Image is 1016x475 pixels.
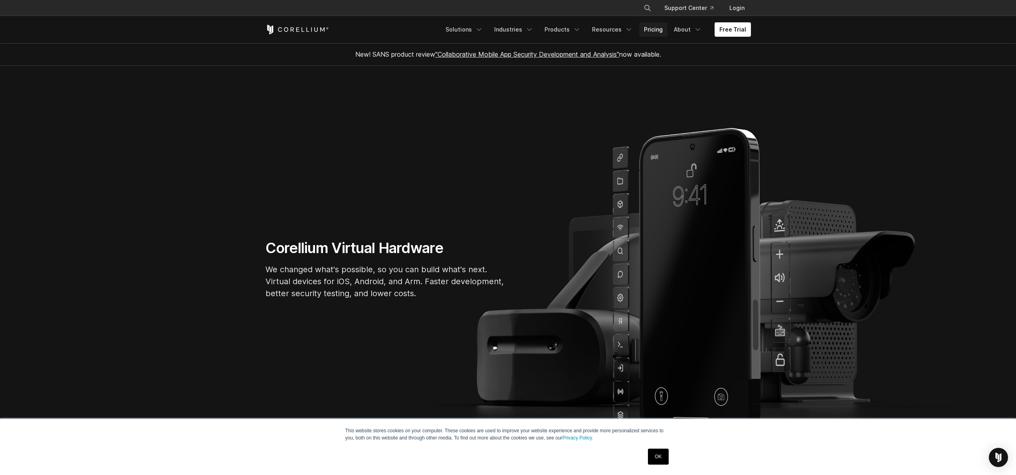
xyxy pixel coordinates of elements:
button: Search [640,1,655,15]
a: Pricing [639,22,667,37]
p: This website stores cookies on your computer. These cookies are used to improve your website expe... [345,427,671,441]
p: We changed what's possible, so you can build what's next. Virtual devices for iOS, Android, and A... [265,263,505,299]
a: Products [540,22,586,37]
a: Free Trial [715,22,751,37]
a: Solutions [441,22,488,37]
h1: Corellium Virtual Hardware [265,239,505,257]
a: Support Center [658,1,720,15]
a: "Collaborative Mobile App Security Development and Analysis" [435,50,619,58]
div: Navigation Menu [441,22,751,37]
span: New! SANS product review now available. [355,50,661,58]
div: Navigation Menu [634,1,751,15]
a: Resources [587,22,638,37]
a: Login [723,1,751,15]
a: Corellium Home [265,25,329,34]
a: About [669,22,707,37]
a: Industries [489,22,538,37]
a: Privacy Policy. [562,435,593,441]
div: Open Intercom Messenger [989,448,1008,467]
a: OK [648,449,668,465]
